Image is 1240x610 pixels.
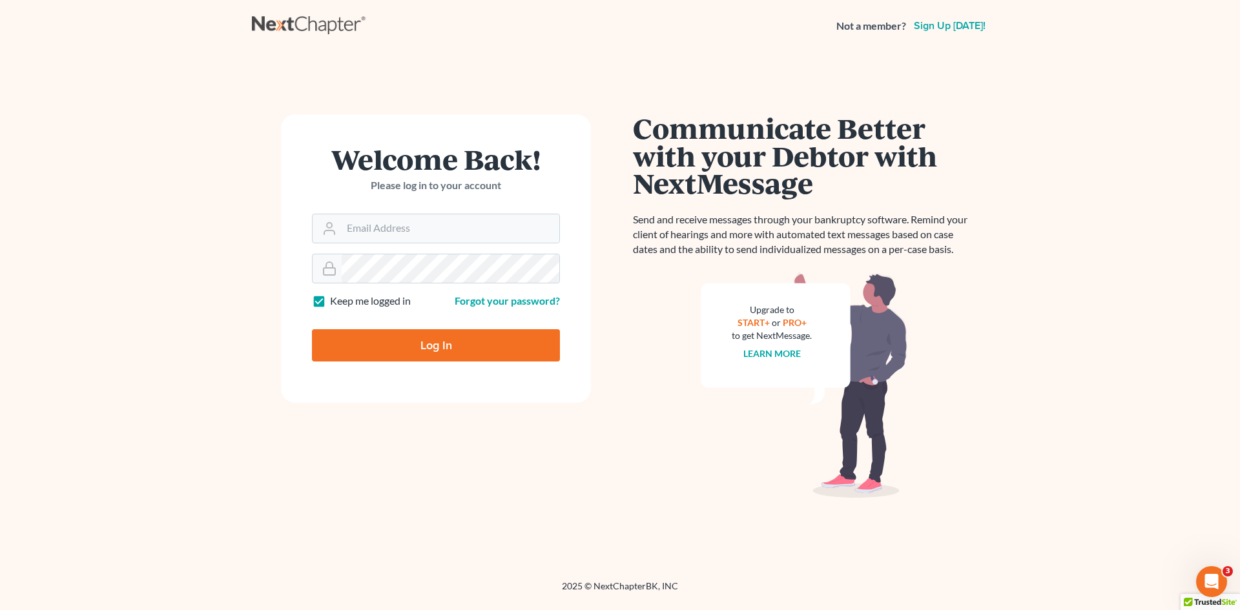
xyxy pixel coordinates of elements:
[455,294,560,307] a: Forgot your password?
[772,317,781,328] span: or
[330,294,411,309] label: Keep me logged in
[732,303,812,316] div: Upgrade to
[252,580,988,603] div: 2025 © NextChapterBK, INC
[312,145,560,173] h1: Welcome Back!
[783,317,807,328] a: PRO+
[836,19,906,34] strong: Not a member?
[701,272,907,498] img: nextmessage_bg-59042aed3d76b12b5cd301f8e5b87938c9018125f34e5fa2b7a6b67550977c72.svg
[1223,566,1233,576] span: 3
[633,114,975,197] h1: Communicate Better with your Debtor with NextMessage
[312,178,560,193] p: Please log in to your account
[312,329,560,361] input: Log In
[633,212,975,257] p: Send and receive messages through your bankruptcy software. Remind your client of hearings and mo...
[732,329,812,342] div: to get NextMessage.
[342,214,559,243] input: Email Address
[738,317,770,328] a: START+
[743,348,801,359] a: Learn more
[911,21,988,31] a: Sign up [DATE]!
[1196,566,1227,597] iframe: Intercom live chat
